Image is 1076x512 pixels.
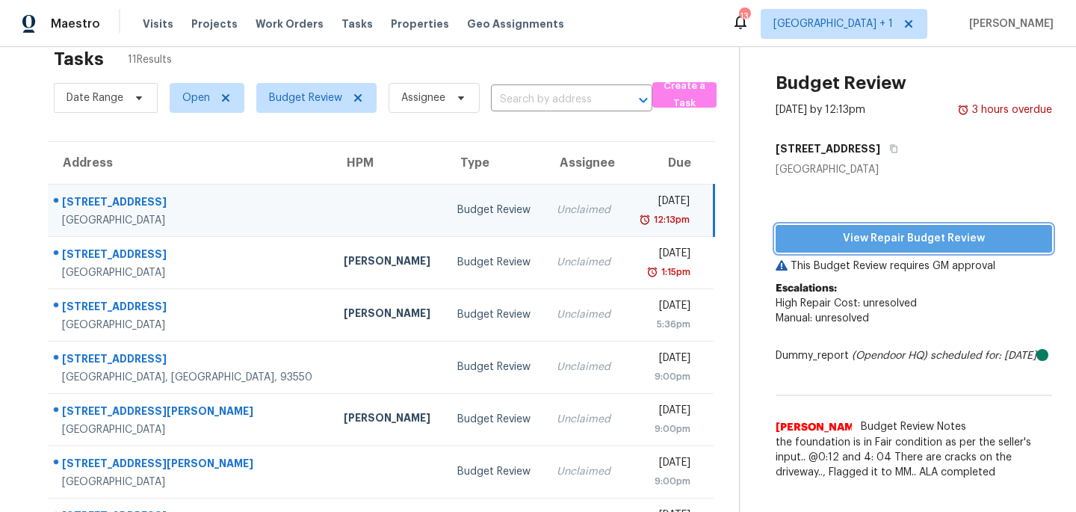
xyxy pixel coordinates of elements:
div: 9:00pm [637,422,691,437]
div: 3 hours overdue [969,102,1052,117]
img: Overdue Alarm Icon [646,265,658,280]
th: Due [625,142,714,184]
div: [GEOGRAPHIC_DATA], [GEOGRAPHIC_DATA], 93550 [62,370,320,385]
div: Unclaimed [557,255,613,270]
i: scheduled for: [DATE] [930,351,1036,361]
div: [PERSON_NAME] [344,253,433,272]
div: [STREET_ADDRESS][PERSON_NAME] [62,456,320,475]
div: [DATE] by 12:13pm [776,102,865,117]
button: Open [633,90,654,111]
div: [STREET_ADDRESS][PERSON_NAME] [62,404,320,422]
span: View Repair Budget Review [788,229,1040,248]
span: Budget Review [269,90,342,105]
div: [GEOGRAPHIC_DATA] [62,422,320,437]
input: Search by address [491,88,610,111]
div: [STREET_ADDRESS] [62,299,320,318]
span: Work Orders [256,16,324,31]
span: Create a Task [660,78,709,112]
div: Budget Review [457,412,533,427]
div: Unclaimed [557,412,613,427]
span: High Repair Cost: unresolved [776,298,917,309]
span: Budget Review Notes [852,419,975,434]
b: Escalations: [776,283,837,294]
img: Overdue Alarm Icon [957,102,969,117]
span: Manual: unresolved [776,313,869,324]
th: Type [445,142,545,184]
span: Geo Assignments [467,16,564,31]
th: Address [48,142,332,184]
div: [PERSON_NAME] [344,410,433,429]
span: Projects [191,16,238,31]
th: Assignee [545,142,625,184]
div: Budget Review [457,255,533,270]
div: 9:00pm [637,369,691,384]
button: View Repair Budget Review [776,225,1052,253]
div: [DATE] [637,455,691,474]
span: 11 Results [128,52,172,67]
p: This Budget Review requires GM approval [776,259,1052,274]
div: [GEOGRAPHIC_DATA] [62,318,320,333]
div: [STREET_ADDRESS] [62,351,320,370]
span: the foundation is in Fair condition as per the seller's input.. @0:12 and 4: 04 There are cracks ... [776,435,1052,480]
span: Properties [391,16,449,31]
span: Maestro [51,16,100,31]
div: Unclaimed [557,307,613,322]
div: Unclaimed [557,360,613,374]
div: Budget Review [457,203,533,218]
div: [STREET_ADDRESS] [62,194,320,213]
div: Dummy_report [776,348,1052,363]
div: 5:36pm [637,317,691,332]
div: [GEOGRAPHIC_DATA] [776,162,1052,177]
div: [DATE] [637,194,690,212]
div: [DATE] [637,403,691,422]
span: Visits [143,16,173,31]
div: Budget Review [457,360,533,374]
div: 1:15pm [658,265,690,280]
div: 9:00pm [637,474,691,489]
div: [PERSON_NAME] [344,306,433,324]
div: [DATE] [637,351,691,369]
h2: Budget Review [776,75,906,90]
span: [PERSON_NAME][DATE] [776,420,901,435]
button: Create a Task [652,82,717,108]
div: Unclaimed [557,203,613,218]
div: [STREET_ADDRESS] [62,247,320,265]
div: [GEOGRAPHIC_DATA] [62,213,320,228]
th: HPM [332,142,445,184]
h5: [STREET_ADDRESS] [776,141,880,156]
span: Assignee [401,90,445,105]
span: Open [182,90,210,105]
div: [DATE] [637,298,691,317]
div: 13 [739,9,749,24]
img: Overdue Alarm Icon [639,212,651,227]
span: Date Range [67,90,123,105]
span: [GEOGRAPHIC_DATA] + 1 [773,16,893,31]
span: [PERSON_NAME] [963,16,1054,31]
div: Budget Review [457,464,533,479]
div: [GEOGRAPHIC_DATA] [62,475,320,490]
i: (Opendoor HQ) [852,351,927,361]
span: Tasks [341,19,373,29]
div: Budget Review [457,307,533,322]
div: 12:13pm [651,212,690,227]
h2: Tasks [54,52,104,67]
div: [GEOGRAPHIC_DATA] [62,265,320,280]
div: [DATE] [637,246,691,265]
div: Unclaimed [557,464,613,479]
